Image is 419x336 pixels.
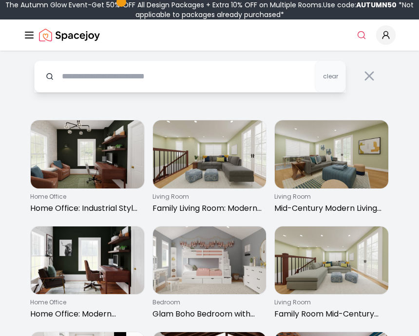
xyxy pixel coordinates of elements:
nav: Global [23,19,396,51]
p: living room [274,299,385,306]
span: clear [323,73,338,80]
p: Home Office: Industrial Style with Rustic Accents [30,203,141,214]
img: Mid-Century Modern Living Room with Earthy Colors [275,120,388,188]
img: Family Living Room: Modern Style with Sectional Sofa [153,120,267,188]
p: Glam Boho Bedroom with Bunk Bed and Tassel Wall [152,308,263,320]
a: Family Room Mid-Century Modern with Versatile Layoutliving roomFamily Room Mid-Century Modern wit... [274,226,389,324]
p: home office [30,299,141,306]
a: Family Living Room: Modern Style with Sectional Sofaliving roomFamily Living Room: Modern Style w... [152,120,267,218]
a: Mid-Century Modern Living Room with Earthy Colorsliving roomMid-Century Modern Living Room with E... [274,120,389,218]
p: living room [274,193,385,201]
img: Spacejoy Logo [39,25,100,45]
img: Home Office: Industrial Style with Rustic Accents [31,120,144,188]
button: clear [315,60,346,93]
img: Glam Boho Bedroom with Bunk Bed and Tassel Wall [153,226,267,295]
p: Home Office: Modern Farmhouse with Rustic Accents [30,308,141,320]
p: home office [30,193,141,201]
p: bedroom [152,299,263,306]
a: Spacejoy [39,25,100,45]
p: living room [152,193,263,201]
p: Family Room Mid-Century Modern with Versatile Layout [274,308,385,320]
p: Family Living Room: Modern Style with Sectional Sofa [152,203,263,214]
img: Family Room Mid-Century Modern with Versatile Layout [275,226,388,295]
a: Home Office: Industrial Style with Rustic Accentshome officeHome Office: Industrial Style with Ru... [30,120,145,218]
a: Home Office: Modern Farmhouse with Rustic Accentshome officeHome Office: Modern Farmhouse with Ru... [30,226,145,324]
p: Mid-Century Modern Living Room with Earthy Colors [274,203,385,214]
img: Home Office: Modern Farmhouse with Rustic Accents [31,226,144,295]
a: Glam Boho Bedroom with Bunk Bed and Tassel WallbedroomGlam Boho Bedroom with Bunk Bed and Tassel ... [152,226,267,324]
